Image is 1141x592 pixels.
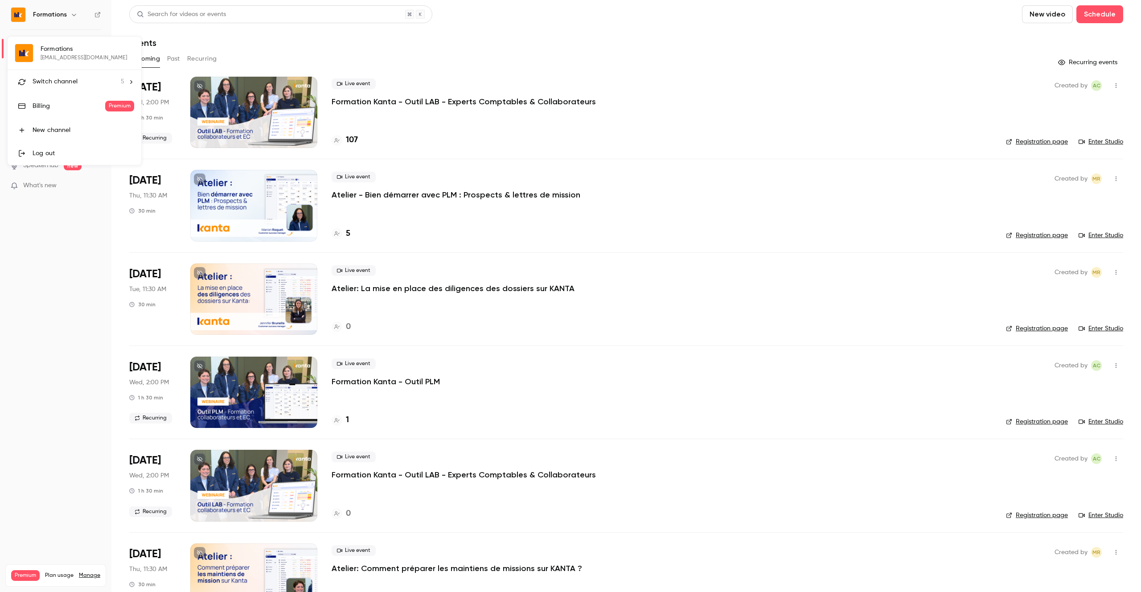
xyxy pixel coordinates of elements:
span: 5 [121,77,124,86]
div: New channel [33,126,134,135]
div: Billing [33,102,105,111]
div: Log out [33,149,134,158]
span: Switch channel [33,77,78,86]
span: Premium [105,101,134,111]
